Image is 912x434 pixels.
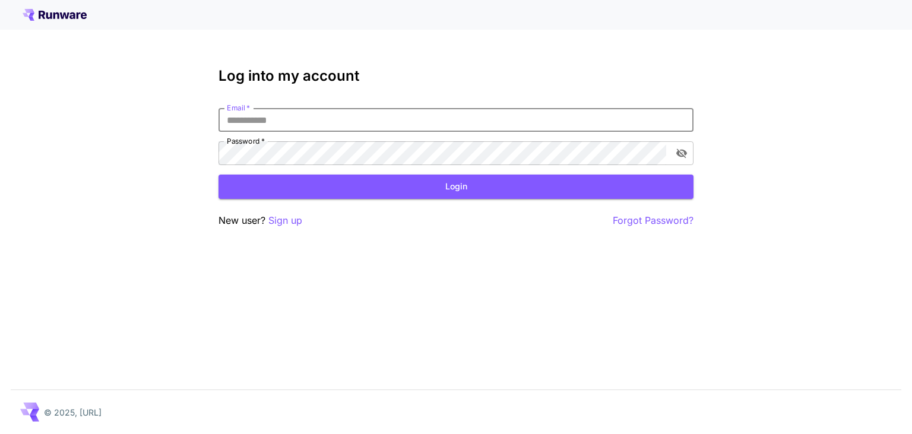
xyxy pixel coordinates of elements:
h3: Log into my account [218,68,693,84]
label: Email [227,103,250,113]
button: toggle password visibility [671,142,692,164]
button: Sign up [268,213,302,228]
p: © 2025, [URL] [44,406,102,419]
p: New user? [218,213,302,228]
label: Password [227,136,265,146]
button: Login [218,175,693,199]
button: Forgot Password? [613,213,693,228]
